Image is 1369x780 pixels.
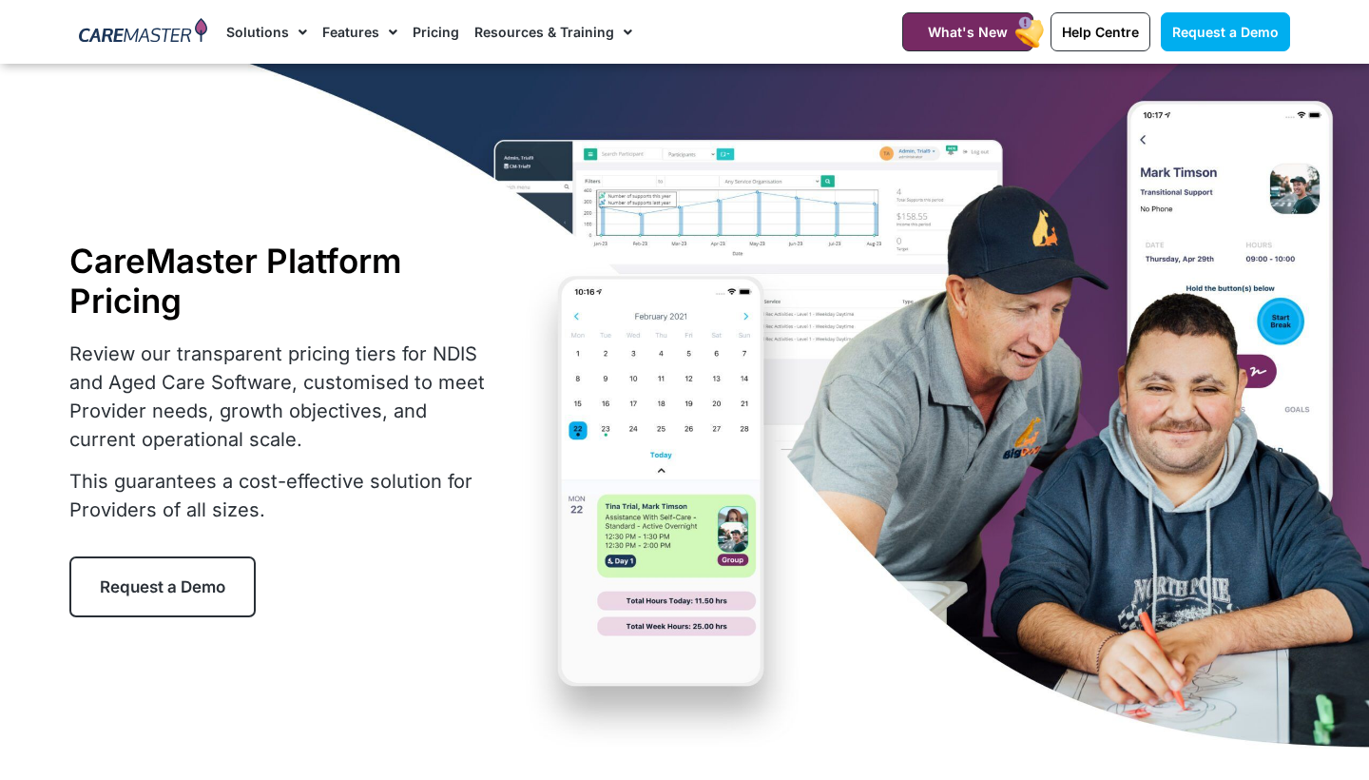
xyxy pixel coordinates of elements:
[1051,12,1150,51] a: Help Centre
[902,12,1033,51] a: What's New
[100,577,225,596] span: Request a Demo
[1062,24,1139,40] span: Help Centre
[69,556,256,617] a: Request a Demo
[79,18,207,47] img: CareMaster Logo
[69,467,497,524] p: This guarantees a cost-effective solution for Providers of all sizes.
[928,24,1008,40] span: What's New
[1161,12,1290,51] a: Request a Demo
[69,241,497,321] h1: CareMaster Platform Pricing
[1172,24,1279,40] span: Request a Demo
[69,340,497,454] p: Review our transparent pricing tiers for NDIS and Aged Care Software, customised to meet Provider...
